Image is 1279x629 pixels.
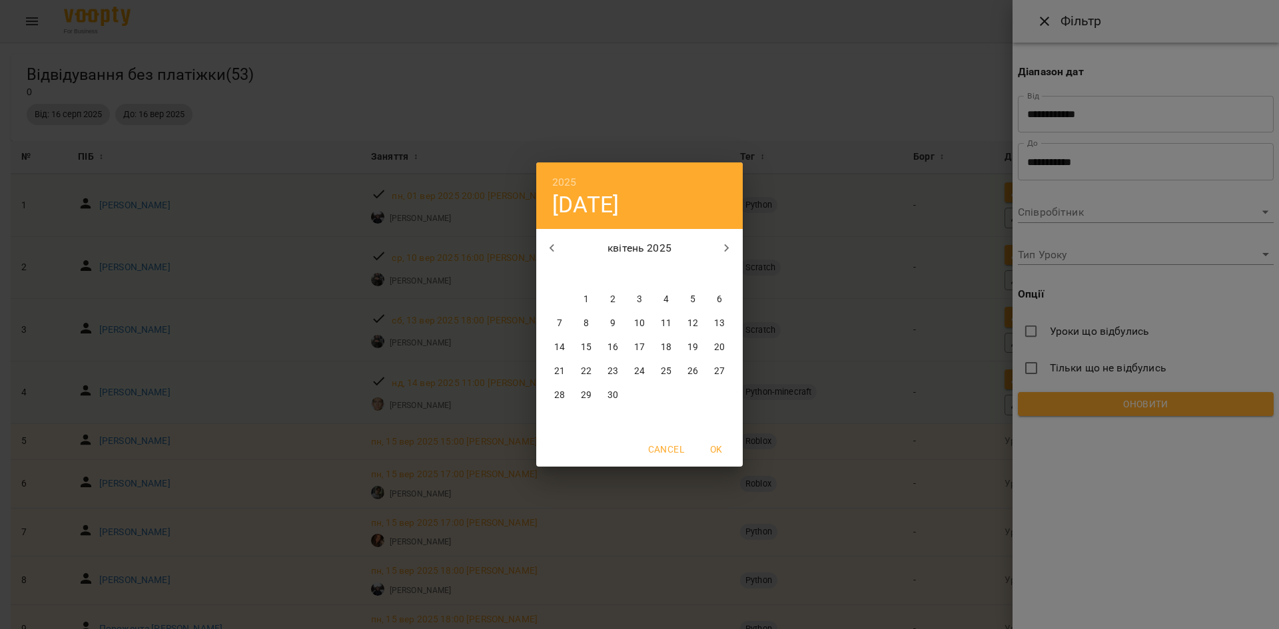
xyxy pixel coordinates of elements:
[628,268,651,281] span: чт
[628,359,651,383] button: 24
[695,437,737,461] button: OK
[581,341,592,354] p: 15
[552,173,577,192] button: 2025
[661,317,671,330] p: 11
[552,191,619,218] button: [DATE]
[608,389,618,402] p: 30
[548,335,572,359] button: 14
[714,341,725,354] p: 20
[584,293,589,306] p: 1
[601,383,625,407] button: 30
[628,312,651,335] button: 10
[643,437,689,461] button: Cancel
[574,288,598,312] button: 1
[690,293,695,306] p: 5
[648,441,684,457] span: Cancel
[601,268,625,281] span: ср
[548,312,572,335] button: 7
[634,317,645,330] p: 10
[681,359,705,383] button: 26
[574,359,598,383] button: 22
[574,383,598,407] button: 29
[601,288,625,312] button: 2
[681,288,705,312] button: 5
[707,359,731,383] button: 27
[687,341,698,354] p: 19
[687,317,698,330] p: 12
[707,288,731,312] button: 6
[634,341,645,354] p: 17
[661,341,671,354] p: 18
[681,312,705,335] button: 12
[574,335,598,359] button: 15
[554,365,565,378] p: 21
[637,293,642,306] p: 3
[568,240,711,256] p: квітень 2025
[707,335,731,359] button: 20
[654,335,678,359] button: 18
[654,268,678,281] span: пт
[663,293,669,306] p: 4
[601,312,625,335] button: 9
[574,312,598,335] button: 8
[610,293,616,306] p: 2
[707,268,731,281] span: нд
[548,268,572,281] span: пн
[554,341,565,354] p: 14
[557,317,562,330] p: 7
[654,312,678,335] button: 11
[581,365,592,378] p: 22
[601,335,625,359] button: 16
[700,441,732,457] span: OK
[634,365,645,378] p: 24
[681,335,705,359] button: 19
[608,341,618,354] p: 16
[608,365,618,378] p: 23
[554,389,565,402] p: 28
[574,268,598,281] span: вт
[661,365,671,378] p: 25
[548,383,572,407] button: 28
[707,312,731,335] button: 13
[601,359,625,383] button: 23
[714,365,725,378] p: 27
[687,365,698,378] p: 26
[654,359,678,383] button: 25
[581,389,592,402] p: 29
[714,317,725,330] p: 13
[628,288,651,312] button: 3
[584,317,589,330] p: 8
[717,293,722,306] p: 6
[628,335,651,359] button: 17
[610,317,616,330] p: 9
[548,359,572,383] button: 21
[654,288,678,312] button: 4
[681,268,705,281] span: сб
